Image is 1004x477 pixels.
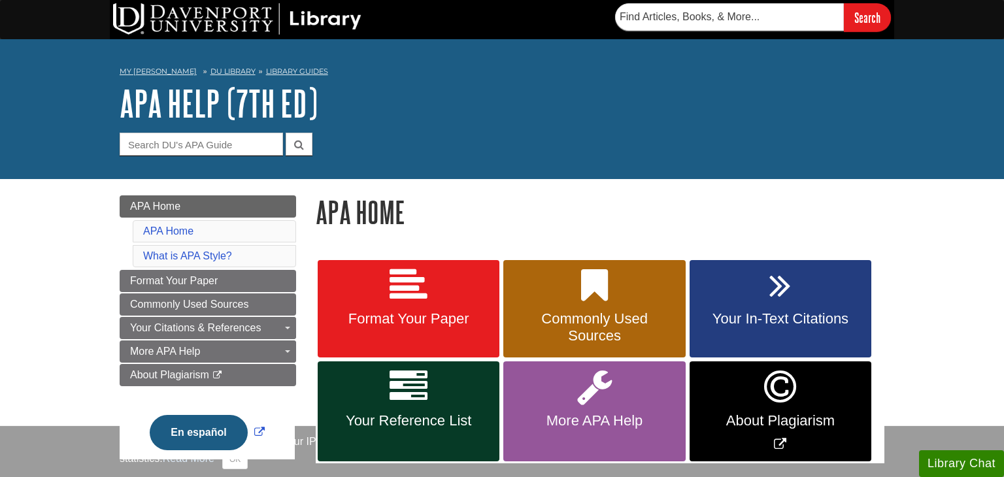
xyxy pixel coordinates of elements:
[615,3,891,31] form: Searches DU Library's articles, books, and more
[844,3,891,31] input: Search
[120,63,884,84] nav: breadcrumb
[212,371,223,380] i: This link opens in a new window
[113,3,361,35] img: DU Library
[699,310,862,327] span: Your In-Text Citations
[120,83,318,123] a: APA Help (7th Ed)
[130,322,261,333] span: Your Citations & References
[513,412,675,429] span: More APA Help
[503,361,685,461] a: More APA Help
[503,260,685,358] a: Commonly Used Sources
[120,195,296,472] div: Guide Page Menu
[919,450,1004,477] button: Library Chat
[690,260,871,358] a: Your In-Text Citations
[130,299,248,310] span: Commonly Used Sources
[327,412,490,429] span: Your Reference List
[699,412,862,429] span: About Plagiarism
[143,250,232,261] a: What is APA Style?
[120,293,296,316] a: Commonly Used Sources
[318,260,499,358] a: Format Your Paper
[146,427,267,438] a: Link opens in new window
[130,201,180,212] span: APA Home
[513,310,675,344] span: Commonly Used Sources
[143,225,193,237] a: APA Home
[318,361,499,461] a: Your Reference List
[327,310,490,327] span: Format Your Paper
[690,361,871,461] a: Link opens in new window
[130,369,209,380] span: About Plagiarism
[120,133,283,156] input: Search DU's APA Guide
[266,67,328,76] a: Library Guides
[120,340,296,363] a: More APA Help
[120,317,296,339] a: Your Citations & References
[316,195,884,229] h1: APA Home
[130,275,218,286] span: Format Your Paper
[210,67,256,76] a: DU Library
[120,364,296,386] a: About Plagiarism
[130,346,200,357] span: More APA Help
[615,3,844,31] input: Find Articles, Books, & More...
[120,195,296,218] a: APA Home
[150,415,247,450] button: En español
[120,270,296,292] a: Format Your Paper
[120,66,197,77] a: My [PERSON_NAME]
